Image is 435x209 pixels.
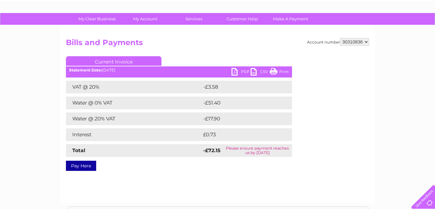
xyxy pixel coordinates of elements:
a: Print [270,68,289,77]
a: Water [323,27,335,32]
a: My Clear Business [71,13,123,25]
a: CSV [251,68,270,77]
a: Energy [339,27,353,32]
a: Services [168,13,220,25]
a: Pay Here [66,161,96,171]
a: Current Invoice [66,56,161,66]
a: Blog [380,27,389,32]
td: VAT @ 20% [66,81,202,93]
td: -£17.90 [202,112,280,125]
td: £0.73 [202,128,277,141]
a: Customer Help [216,13,268,25]
b: Statement Date: [69,68,102,72]
td: Interest [66,128,202,141]
strong: Total [72,147,85,153]
div: Clear Business is a trading name of Verastar Limited (registered in [GEOGRAPHIC_DATA] No. 3667643... [68,3,368,31]
a: My Account [119,13,172,25]
strong: -£72.15 [203,147,220,153]
td: Water @ 0% VAT [66,97,202,109]
div: Account number [307,38,369,46]
a: 0333 014 3131 [315,3,359,11]
td: -£51.40 [202,97,280,109]
a: PDF [232,68,251,77]
a: Make A Payment [264,13,317,25]
a: Log out [414,27,429,32]
div: [DATE] [66,68,292,72]
td: Please ensure payment reaches us by [DATE] [223,144,292,157]
a: Telecoms [357,27,376,32]
a: Contact [393,27,408,32]
img: logo.png [15,17,48,36]
h2: Bills and Payments [66,38,369,50]
td: -£3.58 [202,81,279,93]
td: Water @ 20% VAT [66,112,202,125]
